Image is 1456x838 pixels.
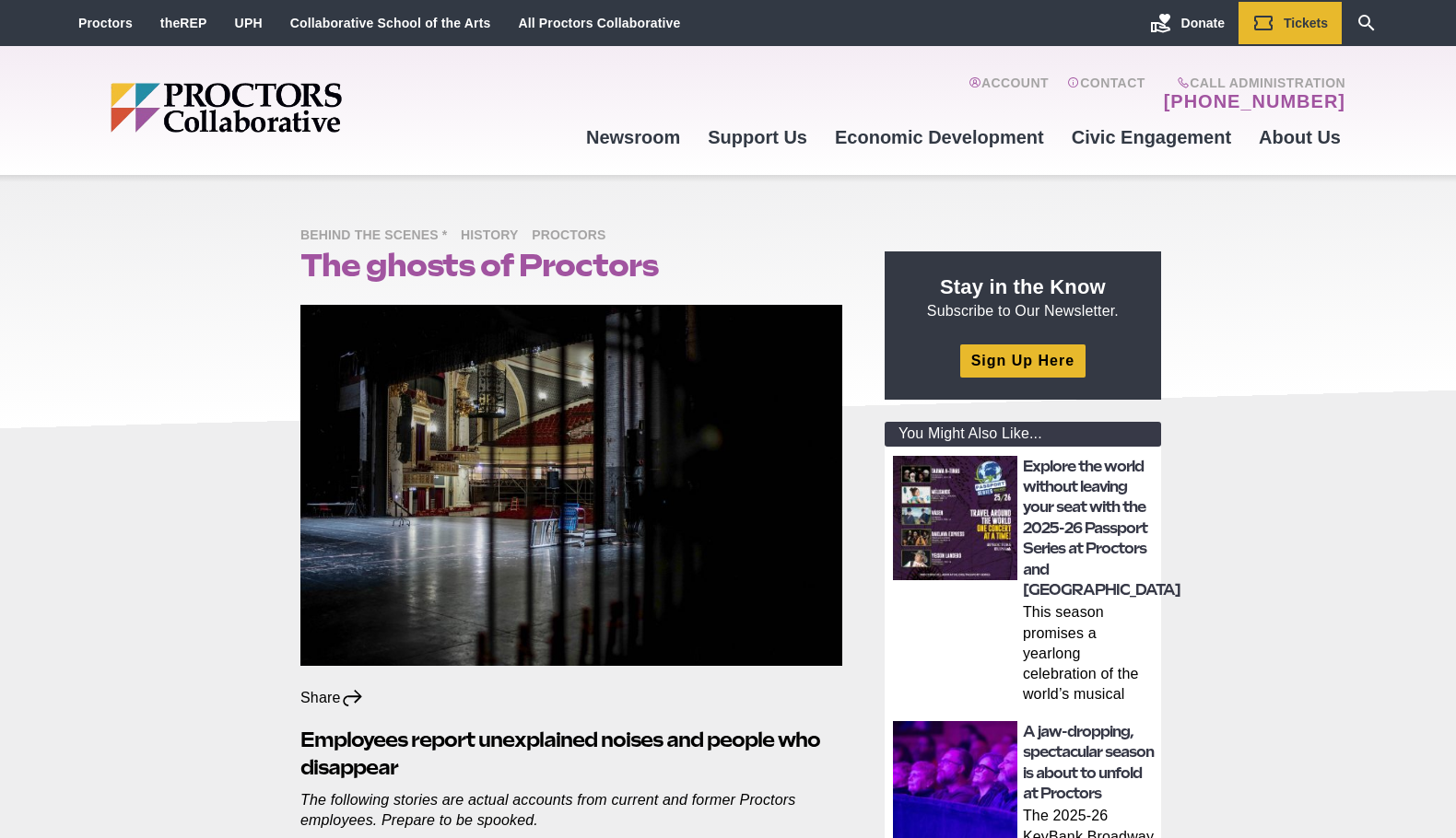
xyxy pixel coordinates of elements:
a: A jaw-dropping, spectacular season is about to unfold at Proctors [1023,723,1154,802]
a: theREP [160,16,207,30]
span: Proctors [532,225,615,248]
a: Search [1342,2,1391,44]
a: Account [969,76,1049,112]
a: Civic Engagement [1058,112,1245,162]
div: Share [300,688,364,708]
a: Newsroom [572,112,694,162]
a: Behind the Scenes * [300,227,456,242]
a: About Us [1245,112,1355,162]
a: Tickets [1239,2,1342,44]
a: Contact [1067,76,1145,112]
div: You Might Also Like... [885,422,1161,447]
a: Support Us [694,112,821,162]
h2: Employees report unexplained noises and people who disappear [300,726,842,783]
em: The following stories are actual accounts from current and former Proctors employees. Prepare to ... [300,792,795,828]
a: History [461,227,528,242]
a: UPH [235,16,263,30]
img: Proctors logo [111,83,484,133]
a: Proctors [78,16,133,30]
p: Subscribe to Our Newsletter. [907,274,1139,321]
a: [PHONE_NUMBER] [1164,90,1345,112]
a: Sign Up Here [960,344,1086,377]
span: Donate [1181,16,1225,30]
a: Collaborative School of the Arts [290,16,491,30]
a: All Proctors Collaborative [518,16,680,30]
span: Tickets [1284,16,1328,30]
a: Proctors [532,227,615,242]
a: Explore the world without leaving your seat with the 2025-26 Passport Series at Proctors and [GEO... [1023,458,1180,599]
a: Economic Development [821,112,1058,162]
strong: Stay in the Know [940,275,1106,298]
a: Donate [1136,2,1239,44]
p: This season promises a yearlong celebration of the world’s musical tapestry From the sands of the... [1023,602,1156,707]
span: History [461,225,528,248]
img: thumbnail: Explore the world without leaving your seat with the 2025-26 Passport Series at Procto... [893,456,1017,580]
h1: The ghosts of Proctors [300,248,842,283]
span: Behind the Scenes * [300,225,456,248]
span: Call Administration [1158,76,1345,90]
